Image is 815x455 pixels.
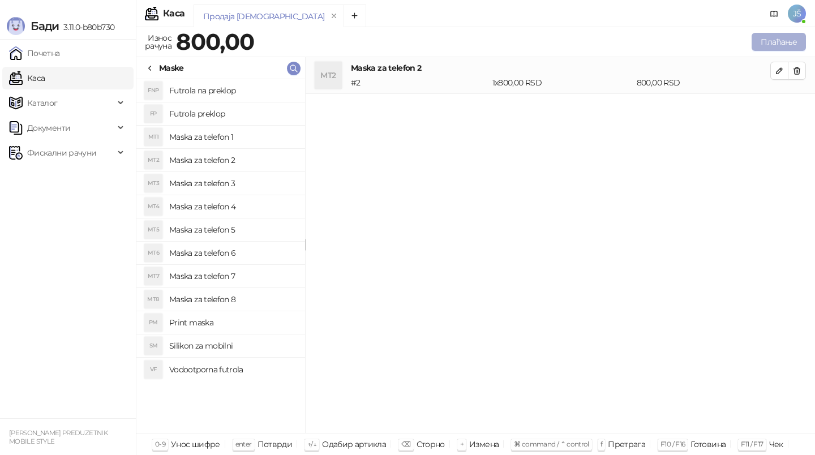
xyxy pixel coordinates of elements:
[258,437,293,452] div: Потврди
[171,437,220,452] div: Унос шифре
[351,62,770,74] h4: Maska za telefon 2
[469,437,499,452] div: Измена
[490,76,634,89] div: 1 x 800,00 RSD
[155,440,165,448] span: 0-9
[235,440,252,448] span: enter
[401,440,410,448] span: ⌫
[9,429,108,445] small: [PERSON_NAME] PREDUZETNIK MOBILE STYLE
[315,62,342,89] div: MT2
[27,92,58,114] span: Каталог
[159,62,184,74] div: Maske
[169,128,296,146] h4: Maska za telefon 1
[769,437,783,452] div: Чек
[169,267,296,285] h4: Maska za telefon 7
[143,31,174,53] div: Износ рачуна
[169,290,296,308] h4: Maska za telefon 8
[460,440,464,448] span: +
[9,67,45,89] a: Каса
[176,28,254,55] strong: 800,00
[752,33,806,51] button: Плаћање
[417,437,445,452] div: Сторно
[144,198,162,216] div: MT4
[788,5,806,23] span: JŠ
[514,440,589,448] span: ⌘ command / ⌃ control
[600,440,602,448] span: f
[203,10,324,23] div: Продаја [DEMOGRAPHIC_DATA]
[169,198,296,216] h4: Maska za telefon 4
[144,81,162,100] div: FNP
[144,290,162,308] div: MT8
[634,76,773,89] div: 800,00 RSD
[307,440,316,448] span: ↑/↓
[169,314,296,332] h4: Print maska
[144,267,162,285] div: MT7
[31,19,59,33] span: Бади
[144,128,162,146] div: MT1
[169,105,296,123] h4: Futrola preklop
[144,314,162,332] div: PM
[322,437,386,452] div: Одабир артикла
[327,11,341,21] button: remove
[144,151,162,169] div: MT2
[169,81,296,100] h4: Futrola na preklop
[27,117,70,139] span: Документи
[144,337,162,355] div: SM
[169,151,296,169] h4: Maska za telefon 2
[59,22,114,32] span: 3.11.0-b80b730
[144,360,162,379] div: VF
[690,437,726,452] div: Готовина
[144,105,162,123] div: FP
[660,440,685,448] span: F10 / F16
[765,5,783,23] a: Документација
[169,337,296,355] h4: Silikon za mobilni
[169,244,296,262] h4: Maska za telefon 6
[169,174,296,192] h4: Maska za telefon 3
[169,360,296,379] h4: Vodootporna futrola
[144,244,162,262] div: MT6
[27,141,96,164] span: Фискални рачуни
[144,174,162,192] div: MT3
[608,437,645,452] div: Претрага
[163,9,185,18] div: Каса
[9,42,60,65] a: Почетна
[344,5,366,27] button: Add tab
[169,221,296,239] h4: Maska za telefon 5
[349,76,490,89] div: # 2
[741,440,763,448] span: F11 / F17
[7,17,25,35] img: Logo
[136,79,305,433] div: grid
[144,221,162,239] div: MT5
